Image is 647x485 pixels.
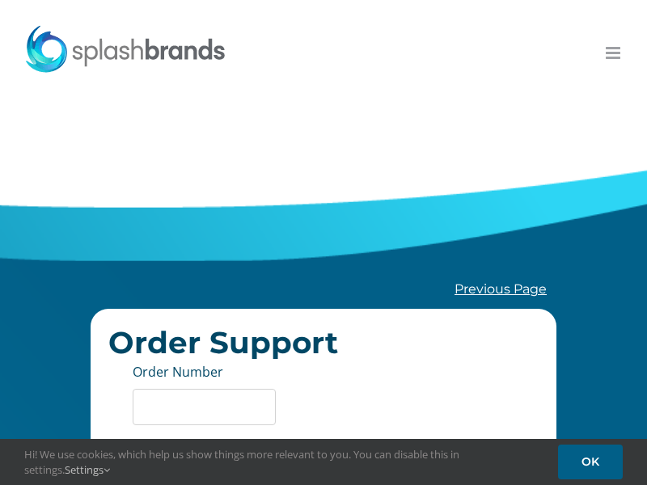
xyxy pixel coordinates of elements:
[169,436,176,453] abbr: required
[133,363,223,381] label: Order Number
[65,462,110,477] a: Settings
[133,436,176,453] label: Name
[606,44,623,61] a: Toggle mobile menu
[24,447,534,476] span: Hi! We use cookies, which help us show things more relevant to you. You can disable this in setti...
[455,281,547,297] a: Previous Page
[24,24,226,73] img: SplashBrands.com Logo
[108,327,539,359] h2: Order Support
[558,445,623,479] a: OK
